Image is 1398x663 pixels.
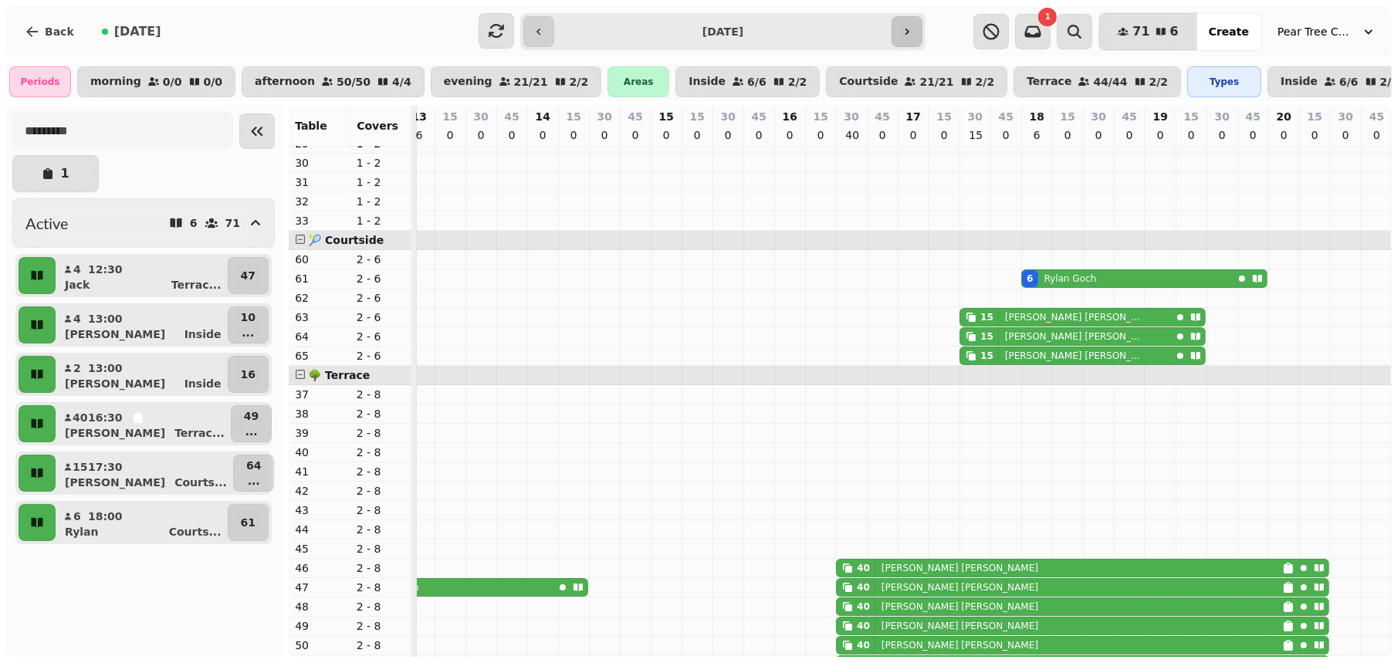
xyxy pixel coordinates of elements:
p: 45 [628,109,642,124]
span: Back [45,26,74,37]
p: Inside [689,76,726,88]
p: 4 [73,262,82,277]
p: 2 - 6 [357,252,406,267]
button: Courtside21/212/2 [826,66,1007,97]
p: 41 [295,464,344,479]
p: 2 - 8 [357,560,406,576]
p: 30 [473,109,488,124]
p: 0 [1339,127,1352,143]
p: 17:30 [88,459,123,475]
p: [PERSON_NAME] [PERSON_NAME] [882,562,1038,574]
p: 0 [475,127,487,143]
button: 4016:30[PERSON_NAME]Terrac... [59,405,228,442]
p: 30 [967,109,982,124]
p: 49 [295,618,344,634]
p: 0 [1154,127,1166,143]
p: 45 [1122,109,1136,124]
p: 18 [1029,109,1044,124]
span: 1 [1045,13,1051,21]
p: 30 [844,109,858,124]
p: Rylan Goch [1044,272,1097,285]
p: [PERSON_NAME] [65,475,165,490]
div: Areas [608,66,669,97]
button: Pear Tree Cafe ([GEOGRAPHIC_DATA]) [1268,18,1386,46]
p: 46 [295,560,344,576]
p: Terrace [1027,76,1071,88]
button: afternoon50/504/4 [242,66,425,97]
p: 42 [295,483,344,499]
p: 15 [936,109,951,124]
p: 15 [1060,109,1075,124]
p: 50 [295,638,344,653]
button: 10... [228,306,269,343]
p: 43 [295,502,344,518]
p: 2 - 8 [357,522,406,537]
p: [PERSON_NAME] [PERSON_NAME] [1005,350,1146,362]
p: 45 [751,109,766,124]
p: 2 - 8 [357,483,406,499]
p: 0 [876,127,889,143]
p: 0 / 0 [204,76,223,87]
p: 44 [295,522,344,537]
p: 6 [413,127,425,143]
p: 63 [295,310,344,325]
p: 19 [1153,109,1167,124]
p: [PERSON_NAME] [65,326,165,342]
p: 6 [1031,127,1043,143]
p: Inside [184,376,222,391]
div: 6 [1027,272,1033,285]
p: 60 [295,252,344,267]
p: Jack [65,277,90,293]
p: 20 [1276,109,1291,124]
p: 15 [73,459,82,475]
p: 1 [60,167,69,180]
p: 6 / 6 [1339,76,1359,87]
p: 0 [1123,127,1136,143]
button: 413:00[PERSON_NAME]Inside [59,306,225,343]
p: 0 [598,127,611,143]
p: 1 - 2 [357,194,406,209]
p: 0 [907,127,919,143]
p: 0 [784,127,796,143]
p: 2 - 8 [357,502,406,518]
p: 50 / 50 [337,76,371,87]
p: 2 - 6 [357,271,406,286]
p: Inside [184,326,222,342]
p: 0 [753,127,765,143]
button: 213:00[PERSON_NAME]Inside [59,356,225,393]
p: Courtside [839,76,898,88]
div: 40 [857,600,870,613]
span: 🎾 Courtside [308,234,384,246]
p: 16 [241,367,256,382]
p: 2 - 6 [357,329,406,344]
p: 12:30 [88,262,123,277]
p: 2 - 8 [357,618,406,634]
p: Courts ... [174,475,227,490]
p: 0 [1247,127,1259,143]
p: 0 [1092,127,1105,143]
p: 62 [295,290,344,306]
p: 1 - 2 [357,174,406,190]
p: 0 [938,127,950,143]
p: 0 [444,127,456,143]
p: 2 / 2 [788,76,807,87]
div: 15 [980,330,993,343]
p: 30 [295,155,344,171]
div: 40 [857,562,870,574]
div: 15 [980,311,993,323]
span: Covers [357,120,398,132]
p: 21 / 21 [919,76,953,87]
p: 45 [1245,109,1260,124]
h2: Active [25,212,68,234]
p: 0 [1370,127,1383,143]
p: 18:00 [88,509,123,524]
p: 2 / 2 [1149,76,1169,87]
p: 30 [1214,109,1229,124]
button: 64... [233,455,274,492]
p: [PERSON_NAME] [PERSON_NAME] [882,581,1038,594]
p: 31 [295,174,344,190]
span: 71 [1132,25,1149,38]
p: 0 [1061,127,1074,143]
p: 30 [1091,109,1105,124]
p: 1 - 2 [357,213,406,228]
